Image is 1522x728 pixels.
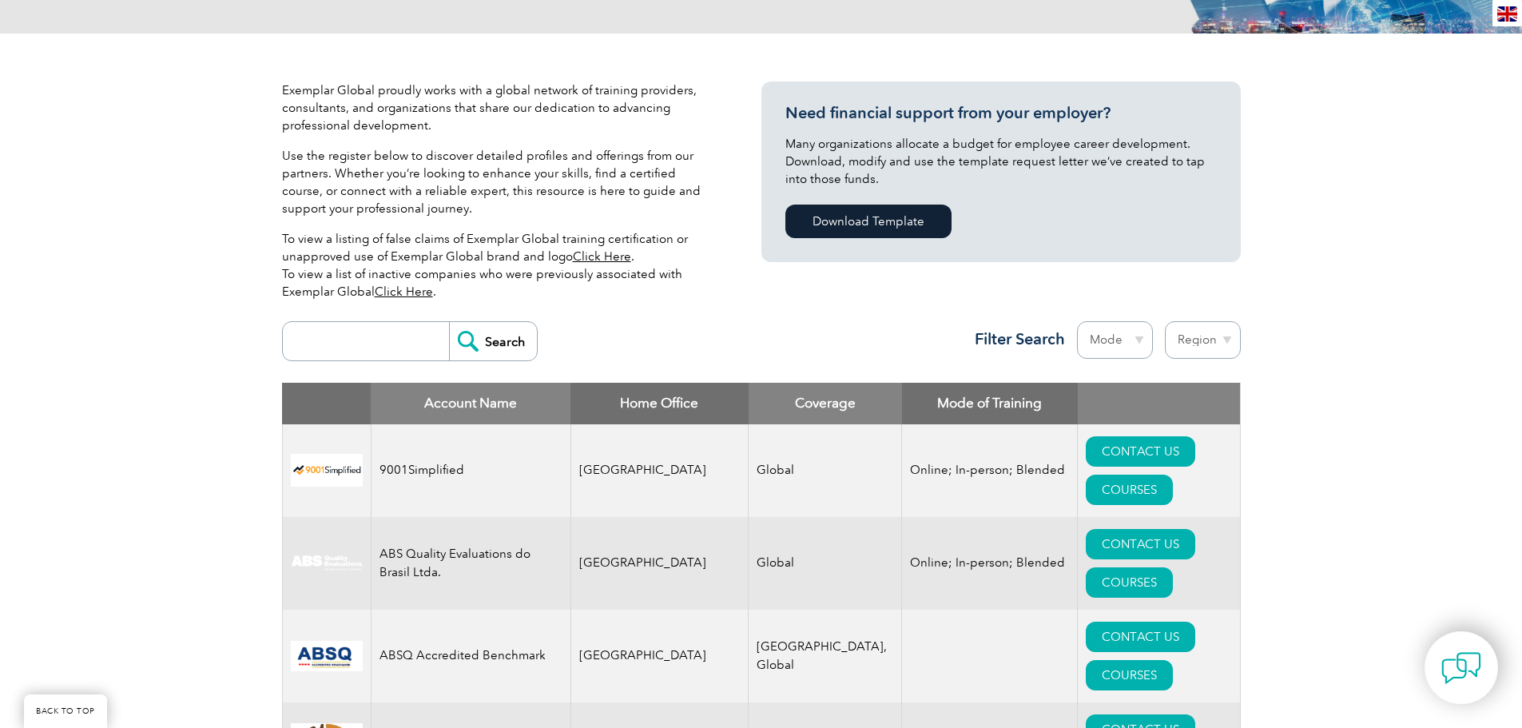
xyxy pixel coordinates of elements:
a: BACK TO TOP [24,694,107,728]
img: 37c9c059-616f-eb11-a812-002248153038-logo.png [291,454,363,487]
th: : activate to sort column ascending [1078,383,1240,424]
img: contact-chat.png [1441,648,1481,688]
td: Global [749,517,902,610]
td: ABSQ Accredited Benchmark [371,610,570,702]
img: c92924ac-d9bc-ea11-a814-000d3a79823d-logo.jpg [291,555,363,572]
h3: Filter Search [965,329,1065,349]
a: Click Here [375,284,433,299]
a: Click Here [573,249,631,264]
th: Coverage: activate to sort column ascending [749,383,902,424]
td: ABS Quality Evaluations do Brasil Ltda. [371,517,570,610]
a: CONTACT US [1086,436,1195,467]
a: CONTACT US [1086,529,1195,559]
a: CONTACT US [1086,622,1195,652]
td: [GEOGRAPHIC_DATA] [570,610,749,702]
a: COURSES [1086,475,1173,505]
input: Search [449,322,537,360]
img: cc24547b-a6e0-e911-a812-000d3a795b83-logo.png [291,641,363,671]
td: [GEOGRAPHIC_DATA] [570,517,749,610]
th: Account Name: activate to sort column descending [371,383,570,424]
p: Use the register below to discover detailed profiles and offerings from our partners. Whether you... [282,147,713,217]
p: Exemplar Global proudly works with a global network of training providers, consultants, and organ... [282,82,713,134]
p: Many organizations allocate a budget for employee career development. Download, modify and use th... [785,135,1217,188]
td: Online; In-person; Blended [902,517,1078,610]
td: Global [749,424,902,517]
h3: Need financial support from your employer? [785,103,1217,123]
td: 9001Simplified [371,424,570,517]
img: en [1497,6,1517,22]
td: Online; In-person; Blended [902,424,1078,517]
th: Home Office: activate to sort column ascending [570,383,749,424]
td: [GEOGRAPHIC_DATA] [570,424,749,517]
a: COURSES [1086,567,1173,598]
a: COURSES [1086,660,1173,690]
p: To view a listing of false claims of Exemplar Global training certification or unapproved use of ... [282,230,713,300]
th: Mode of Training: activate to sort column ascending [902,383,1078,424]
td: [GEOGRAPHIC_DATA], Global [749,610,902,702]
a: Download Template [785,205,952,238]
